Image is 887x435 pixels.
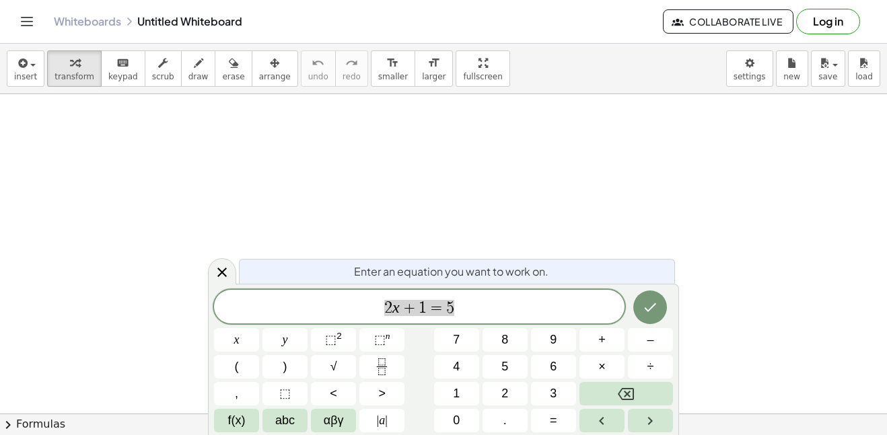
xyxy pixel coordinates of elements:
[415,50,453,87] button: format_sizelarger
[734,72,766,81] span: settings
[101,50,145,87] button: keyboardkeypad
[663,9,793,34] button: Collaborate Live
[336,331,342,341] sup: 2
[335,50,368,87] button: redoredo
[579,409,625,432] button: Left arrow
[647,358,654,376] span: ÷
[181,50,216,87] button: draw
[228,411,246,430] span: f(x)
[214,382,259,405] button: ,
[579,355,625,379] button: Times
[453,411,460,430] span: 0
[283,331,288,349] span: y
[384,300,392,316] span: 2
[483,355,528,379] button: 5
[275,411,295,430] span: abc
[501,385,508,403] span: 2
[345,55,358,71] i: redo
[848,50,880,87] button: load
[262,355,308,379] button: )
[259,72,291,81] span: arrange
[550,358,557,376] span: 6
[550,411,557,430] span: =
[434,409,479,432] button: 0
[262,409,308,432] button: Alphabet
[598,358,606,376] span: ×
[324,411,344,430] span: αβγ
[152,72,174,81] span: scrub
[214,409,259,432] button: Functions
[215,50,252,87] button: erase
[374,333,386,346] span: ⬚
[279,385,291,403] span: ⬚
[308,72,328,81] span: undo
[453,358,460,376] span: 4
[628,328,673,352] button: Minus
[531,355,576,379] button: 6
[145,50,182,87] button: scrub
[579,328,625,352] button: Plus
[14,72,37,81] span: insert
[434,355,479,379] button: 4
[647,331,653,349] span: –
[483,328,528,352] button: 8
[325,333,336,346] span: ⬚
[598,331,606,349] span: +
[262,382,308,405] button: Placeholder
[811,50,845,87] button: save
[55,72,94,81] span: transform
[550,331,557,349] span: 9
[776,50,808,87] button: new
[726,50,773,87] button: settings
[234,331,240,349] span: x
[427,55,440,71] i: format_size
[628,409,673,432] button: Right arrow
[483,409,528,432] button: .
[330,358,337,376] span: √
[283,358,287,376] span: )
[377,413,380,427] span: |
[262,328,308,352] button: y
[434,328,479,352] button: 7
[378,385,386,403] span: >
[386,331,390,341] sup: n
[378,72,408,81] span: smaller
[359,355,404,379] button: Fraction
[628,355,673,379] button: Divide
[16,11,38,32] button: Toggle navigation
[783,72,800,81] span: new
[501,358,508,376] span: 5
[501,331,508,349] span: 8
[434,382,479,405] button: 1
[579,382,673,405] button: Backspace
[550,385,557,403] span: 3
[453,385,460,403] span: 1
[359,328,404,352] button: Superscript
[188,72,209,81] span: draw
[343,72,361,81] span: redo
[235,385,238,403] span: ,
[47,50,102,87] button: transform
[674,15,782,28] span: Collaborate Live
[354,264,548,280] span: Enter an equation you want to work on.
[311,382,356,405] button: Less than
[422,72,446,81] span: larger
[855,72,873,81] span: load
[311,355,356,379] button: Square root
[330,385,337,403] span: <
[214,355,259,379] button: (
[7,50,44,87] button: insert
[400,300,419,316] span: +
[377,411,388,430] span: a
[54,15,121,28] a: Whiteboards
[392,299,400,316] var: x
[386,55,399,71] i: format_size
[116,55,129,71] i: keyboard
[427,300,446,316] span: =
[252,50,298,87] button: arrange
[311,409,356,432] button: Greek alphabet
[385,413,388,427] span: |
[796,9,860,34] button: Log in
[456,50,509,87] button: fullscreen
[371,50,415,87] button: format_sizesmaller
